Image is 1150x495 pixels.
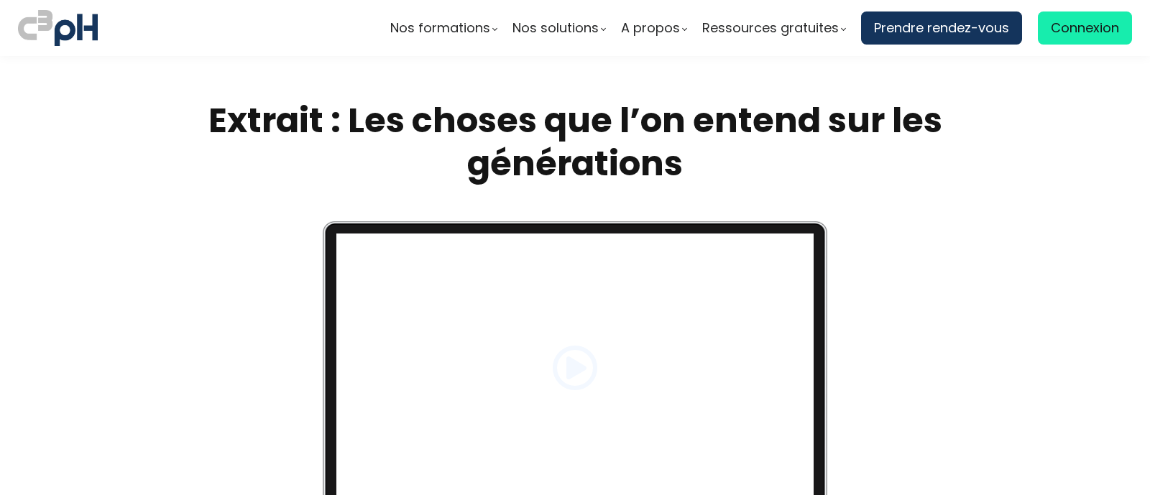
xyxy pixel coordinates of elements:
span: Nos solutions [512,17,599,39]
img: logo C3PH [18,7,98,49]
span: Connexion [1051,17,1119,39]
span: A propos [621,17,680,39]
a: Prendre rendez-vous [861,11,1022,45]
span: Prendre rendez-vous [874,17,1009,39]
a: Connexion [1038,11,1132,45]
h1: Extrait : Les choses que l’on entend sur les générations [172,99,977,185]
span: Ressources gratuites [702,17,839,39]
span: Nos formations [390,17,490,39]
